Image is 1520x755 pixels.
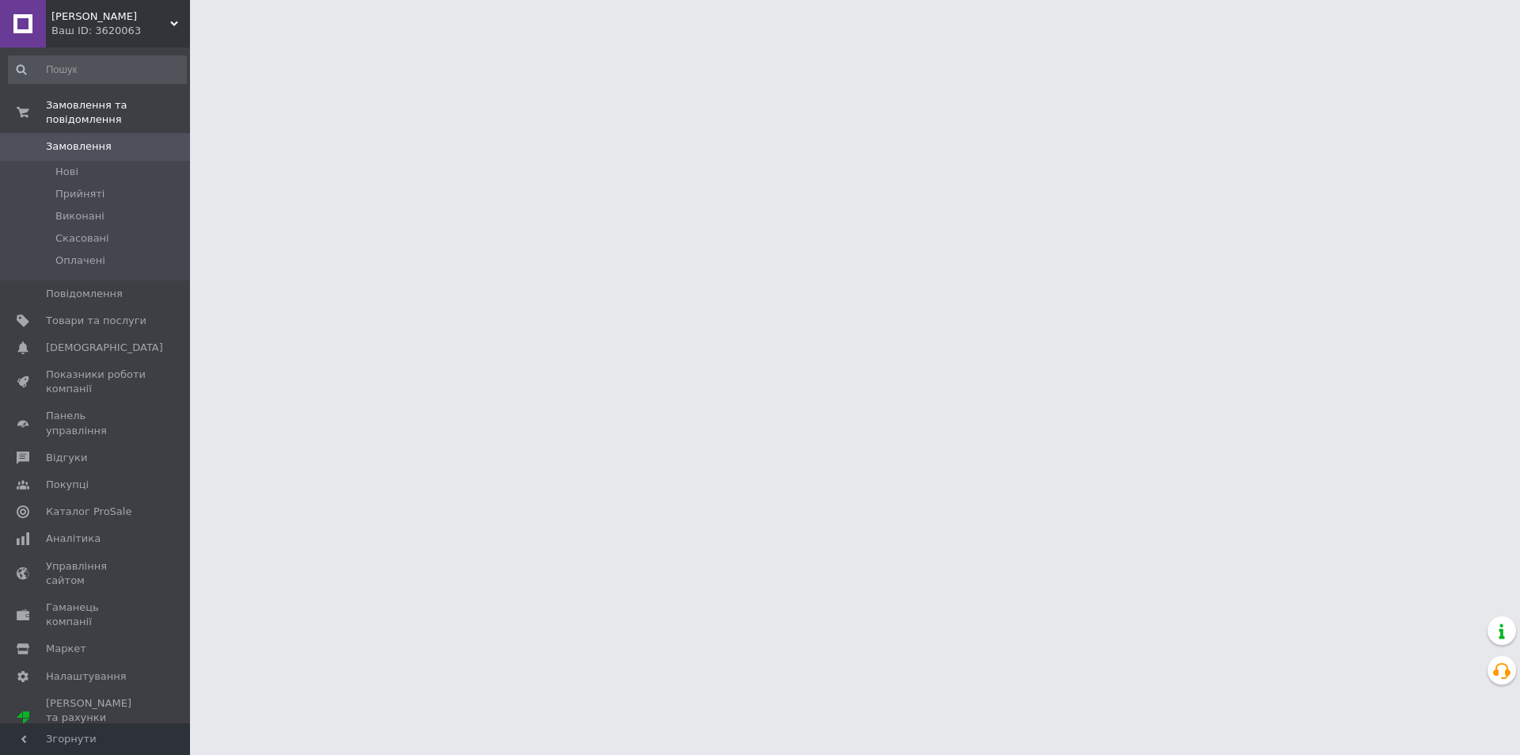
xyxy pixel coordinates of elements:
span: Налаштування [46,669,127,684]
span: [PERSON_NAME] та рахунки [46,696,146,740]
span: Виконані [55,209,104,223]
span: Гаманець компанії [46,601,146,629]
span: Відгуки [46,451,87,465]
span: Показники роботи компанії [46,368,146,396]
span: Адара Партс [51,10,170,24]
span: Прийняті [55,187,104,201]
span: Управління сайтом [46,559,146,588]
span: Нові [55,165,78,179]
span: Покупці [46,478,89,492]
input: Пошук [8,55,187,84]
span: Каталог ProSale [46,505,131,519]
span: Панель управління [46,409,146,437]
span: Повідомлення [46,287,123,301]
span: Товари та послуги [46,314,146,328]
span: [DEMOGRAPHIC_DATA] [46,341,163,355]
span: Замовлення та повідомлення [46,98,190,127]
span: Скасовані [55,231,109,246]
span: Аналітика [46,532,101,546]
span: Маркет [46,642,86,656]
span: Оплачені [55,254,105,268]
span: Замовлення [46,139,112,154]
div: Ваш ID: 3620063 [51,24,190,38]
